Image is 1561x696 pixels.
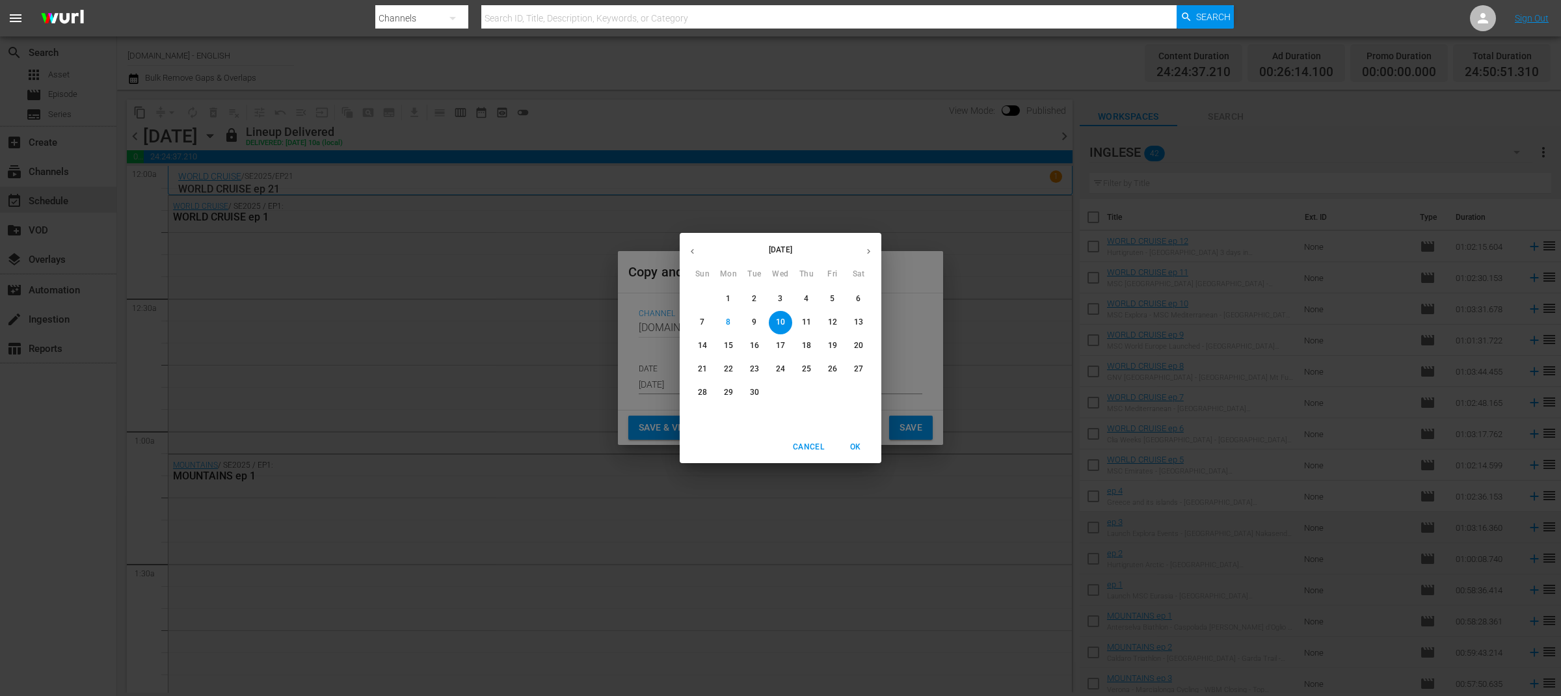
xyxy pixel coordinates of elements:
[854,364,863,375] p: 27
[847,288,870,311] button: 6
[724,387,733,398] p: 29
[717,311,740,334] button: 8
[743,288,766,311] button: 2
[821,358,844,381] button: 26
[769,334,792,358] button: 17
[769,288,792,311] button: 3
[769,311,792,334] button: 10
[828,364,837,375] p: 26
[717,358,740,381] button: 22
[778,293,782,304] p: 3
[743,311,766,334] button: 9
[821,334,844,358] button: 19
[854,317,863,328] p: 13
[830,293,834,304] p: 5
[691,381,714,405] button: 28
[776,364,785,375] p: 24
[769,268,792,281] span: Wed
[691,358,714,381] button: 21
[8,10,23,26] span: menu
[821,288,844,311] button: 5
[717,268,740,281] span: Mon
[828,317,837,328] p: 12
[847,358,870,381] button: 27
[743,358,766,381] button: 23
[793,440,824,454] span: Cancel
[743,334,766,358] button: 16
[698,387,707,398] p: 28
[795,311,818,334] button: 11
[1196,5,1231,29] span: Search
[795,288,818,311] button: 4
[776,340,785,351] p: 17
[821,311,844,334] button: 12
[726,317,730,328] p: 8
[691,311,714,334] button: 7
[700,317,704,328] p: 7
[31,3,94,34] img: ans4CAIJ8jUAAAAAAAAAAAAAAAAAAAAAAAAgQb4GAAAAAAAAAAAAAAAAAAAAAAAAJMjXAAAAAAAAAAAAAAAAAAAAAAAAgAT5G...
[788,436,829,458] button: Cancel
[717,288,740,311] button: 1
[750,387,759,398] p: 30
[795,268,818,281] span: Thu
[717,381,740,405] button: 29
[750,340,759,351] p: 16
[795,358,818,381] button: 25
[856,293,861,304] p: 6
[743,381,766,405] button: 30
[847,268,870,281] span: Sat
[821,268,844,281] span: Fri
[752,293,756,304] p: 2
[724,340,733,351] p: 15
[1515,13,1549,23] a: Sign Out
[776,317,785,328] p: 10
[717,334,740,358] button: 15
[705,244,856,256] p: [DATE]
[743,268,766,281] span: Tue
[802,317,811,328] p: 11
[769,358,792,381] button: 24
[854,340,863,351] p: 20
[698,364,707,375] p: 21
[726,293,730,304] p: 1
[802,340,811,351] p: 18
[840,440,871,454] span: OK
[834,436,876,458] button: OK
[804,293,808,304] p: 4
[724,364,733,375] p: 22
[698,340,707,351] p: 14
[750,364,759,375] p: 23
[847,311,870,334] button: 13
[847,334,870,358] button: 20
[802,364,811,375] p: 25
[828,340,837,351] p: 19
[795,334,818,358] button: 18
[752,317,756,328] p: 9
[691,268,714,281] span: Sun
[691,334,714,358] button: 14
